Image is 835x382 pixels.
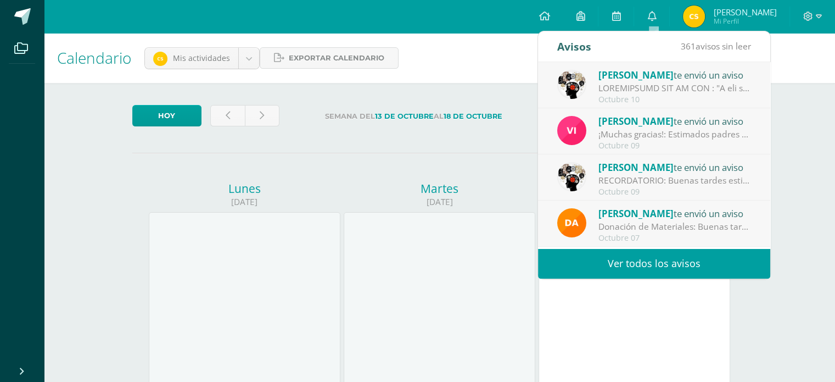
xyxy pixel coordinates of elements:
span: 361 [681,40,696,52]
div: RECORDATORIO: Buenas tardes estimados estudiantes , un cordial saludo. El motivo de escribirles e... [598,174,751,187]
span: [PERSON_NAME] [598,69,674,81]
div: ¡Muchas gracias!: Estimados padres y madres de familia. Llegamos al cierre de este ciclo escolar,... [598,128,751,141]
div: Octubre 09 [598,141,751,151]
img: fe45c64ffde24aa617e95f38190f932d.png [153,52,167,66]
strong: 13 de Octubre [375,112,434,120]
strong: 18 de Octubre [444,112,502,120]
span: Exportar calendario [289,48,384,68]
a: Exportar calendario [260,47,399,69]
a: Ver todos los avisos [538,248,770,279]
img: d172b984f1f79fc296de0e0b277dc562.png [557,162,586,191]
img: bd6d0aa147d20350c4821b7c643124fa.png [557,116,586,145]
img: f9d34ca01e392badc01b6cd8c48cabbd.png [557,208,586,237]
div: Octubre 10 [598,95,751,104]
div: [DATE] [149,196,340,208]
div: Avisos [557,31,591,62]
span: Mis actividades [173,53,230,63]
div: te envió un aviso [598,114,751,128]
a: Mis actividades [145,48,259,69]
span: avisos sin leer [681,40,751,52]
div: Lunes [149,181,340,196]
div: te envió un aviso [598,206,751,220]
div: te envió un aviso [598,160,751,174]
img: ae6d1d13b1fa7ec94fb66186c54ebf96.png [683,5,705,27]
div: DEDICATORIA FIN DE AÑO : "A mis queridos alumnos, hoy no les digo adiós, les digo hasta pronto." ... [598,82,751,95]
div: Octubre 09 [598,187,751,197]
span: [PERSON_NAME] [598,207,674,220]
a: Hoy [132,105,201,126]
img: d172b984f1f79fc296de0e0b277dc562.png [557,70,586,99]
div: te envió un aviso [598,68,751,82]
div: [DATE] [344,196,535,208]
span: Calendario [57,47,131,68]
span: [PERSON_NAME] [598,161,674,174]
span: [PERSON_NAME] [713,7,776,18]
label: Semana del al [288,105,539,128]
div: Donación de Materiales: Buenas tardes estimados padres de familia, por este medio les envío un co... [598,220,751,233]
span: Mi Perfil [713,16,776,26]
div: Octubre 07 [598,234,751,243]
span: [PERSON_NAME] [598,115,674,128]
div: Martes [344,181,535,196]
